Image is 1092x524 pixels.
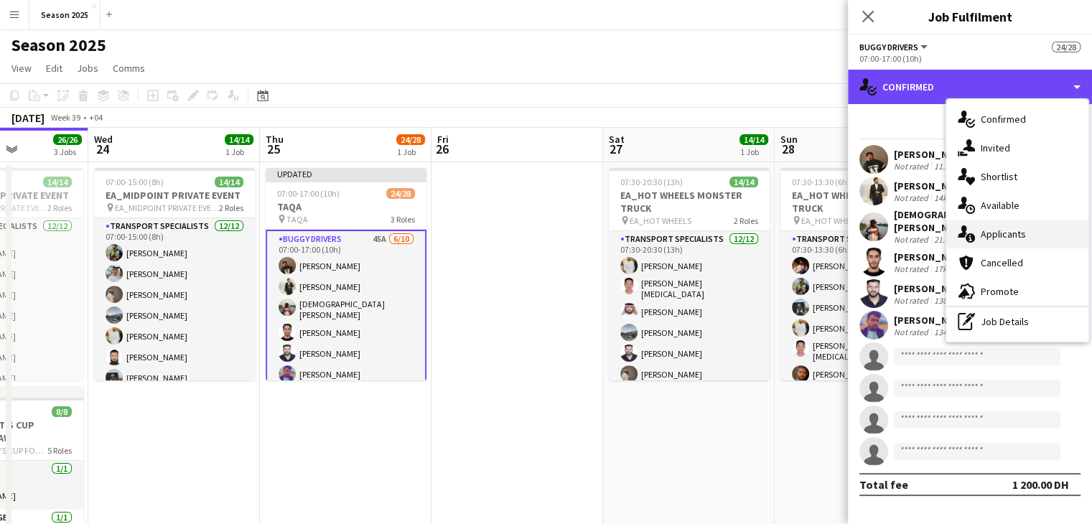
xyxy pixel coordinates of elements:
span: EA_MIDPOINT PRIVATE EVENT [115,202,219,213]
span: 8/8 [52,406,72,417]
span: 27 [607,141,625,157]
div: Not rated [894,263,931,274]
div: [PERSON_NAME] [894,179,970,192]
div: [PERSON_NAME] [894,251,970,263]
h3: EA_HOT WHEELS MONSTER TRUCK [780,189,941,215]
button: BUGGY DRIVERS [859,42,930,52]
span: 2 Roles [734,215,758,226]
div: 07:00-17:00 (10h) [859,53,1081,64]
div: +04 [89,112,103,123]
h3: EA_HOT WHEELS MONSTER TRUCK [609,189,770,215]
span: 24/28 [386,188,415,199]
span: Fri [437,133,449,146]
div: Total fee [859,477,908,492]
div: 11.2km [931,161,963,172]
span: 26/26 [53,134,82,145]
span: 24/28 [1052,42,1081,52]
div: [DATE] [11,111,45,125]
div: Not rated [894,234,931,245]
button: Season 2025 [29,1,101,29]
div: Job Details [946,307,1088,336]
span: 14/14 [225,134,253,145]
span: Invited [981,141,1010,154]
div: Not rated [894,192,931,203]
span: 14/14 [43,177,72,187]
span: TAQA [286,214,308,225]
h3: Job Fulfilment [848,7,1092,26]
span: Shortlist [981,170,1017,183]
app-card-role: Transport Specialists12/1207:30-20:30 (13h)[PERSON_NAME][PERSON_NAME][MEDICAL_DATA][PERSON_NAME][... [609,231,770,513]
div: [DEMOGRAPHIC_DATA][PERSON_NAME] [894,208,1058,234]
span: 2 Roles [219,202,243,213]
span: Cancelled [981,256,1023,269]
span: 07:30-13:30 (6h) [792,177,850,187]
span: 2 Roles [47,202,72,213]
span: 24 [92,141,113,157]
div: [PERSON_NAME] [894,148,970,161]
div: 1 Job [225,146,253,157]
a: Comms [107,59,151,78]
span: 3 Roles [391,214,415,225]
div: 1 200.00 DH [1012,477,1069,492]
span: Sat [609,133,625,146]
span: 07:00-15:00 (8h) [106,177,164,187]
div: 14km [931,192,957,203]
app-job-card: 07:00-15:00 (8h)14/14EA_MIDPOINT PRIVATE EVENT EA_MIDPOINT PRIVATE EVENT2 RolesTransport Speciali... [94,168,255,380]
span: Applicants [981,228,1026,240]
a: Edit [40,59,68,78]
div: Not rated [894,295,931,306]
span: Thu [266,133,284,146]
span: Promote [981,285,1019,298]
div: 3 Jobs [54,146,81,157]
span: Available [981,199,1019,212]
h3: TAQA [266,200,426,213]
app-card-role: BUGGY DRIVERS45A6/1007:00-17:00 (10h)[PERSON_NAME][PERSON_NAME][DEMOGRAPHIC_DATA][PERSON_NAME][PE... [266,230,426,473]
span: 07:30-20:30 (13h) [620,177,683,187]
span: EA_HOT WHEELS [801,215,863,226]
span: Comms [113,62,145,75]
span: EA_HOT WHEELS [630,215,691,226]
span: 24/28 [396,134,425,145]
span: Week 39 [47,112,83,123]
span: Edit [46,62,62,75]
span: Jobs [77,62,98,75]
span: 26 [435,141,449,157]
div: 21.8km [931,234,963,245]
div: 1 Job [397,146,424,157]
div: Not rated [894,327,931,337]
span: Confirmed [981,113,1026,126]
div: [PERSON_NAME] [894,314,970,327]
app-card-role: Transport Specialists12/1207:30-13:30 (6h)[PERSON_NAME][PERSON_NAME][PERSON_NAME][PERSON_NAME][PE... [780,231,941,513]
div: [PERSON_NAME] [894,282,970,295]
div: 1 Job [740,146,767,157]
app-job-card: 07:30-20:30 (13h)14/14EA_HOT WHEELS MONSTER TRUCK EA_HOT WHEELS2 RolesTransport Specialists12/120... [609,168,770,380]
div: Updated [266,168,426,179]
a: View [6,59,37,78]
span: 07:00-17:00 (10h) [277,188,340,199]
span: Wed [94,133,113,146]
app-card-role: Transport Specialists12/1207:00-15:00 (8h)[PERSON_NAME][PERSON_NAME][PERSON_NAME][PERSON_NAME][PE... [94,218,255,496]
span: 14/14 [739,134,768,145]
div: 17km [931,263,957,274]
span: BUGGY DRIVERS [859,42,918,52]
span: View [11,62,32,75]
a: Jobs [71,59,104,78]
app-job-card: Updated07:00-17:00 (10h)24/28TAQA TAQA3 RolesBUGGY DRIVERS45A6/1007:00-17:00 (10h)[PERSON_NAME][P... [266,168,426,380]
div: 134km [931,327,961,337]
h1: Season 2025 [11,34,106,56]
span: 25 [263,141,284,157]
span: 28 [778,141,798,157]
h3: EA_MIDPOINT PRIVATE EVENT [94,189,255,202]
app-job-card: 07:30-13:30 (6h)14/14EA_HOT WHEELS MONSTER TRUCK EA_HOT WHEELS2 RolesTransport Specialists12/1207... [780,168,941,380]
span: 14/14 [729,177,758,187]
span: Sun [780,133,798,146]
div: Not rated [894,161,931,172]
span: 5 Roles [47,445,72,456]
span: 14/14 [215,177,243,187]
div: Confirmed [848,70,1092,104]
div: 130.4km [931,295,968,306]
